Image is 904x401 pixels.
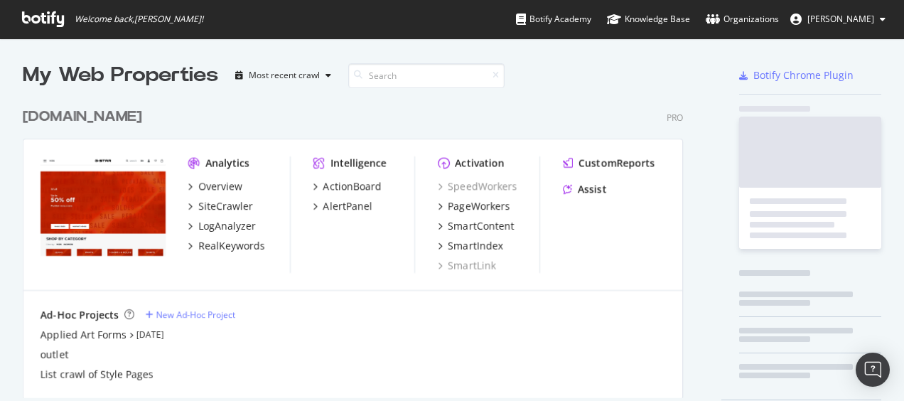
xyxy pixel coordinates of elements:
a: LogAnalyzer [188,219,256,233]
div: Knowledge Base [607,12,690,26]
div: Analytics [205,156,249,171]
div: AlertPanel [323,199,372,213]
div: grid [23,90,694,398]
div: Ad-Hoc Projects [41,308,119,322]
span: Welcome back, [PERSON_NAME] ! [75,14,203,25]
div: SmartContent [448,219,514,233]
div: Open Intercom Messenger [856,353,890,387]
div: Organizations [706,12,779,26]
a: SmartContent [438,219,514,233]
a: Applied Art Forms [41,328,127,342]
div: Pro [667,112,683,124]
div: Overview [198,179,242,193]
div: SiteCrawler [198,199,253,213]
span: Alexa Kiradzhibashyan [807,13,874,25]
a: Assist [563,182,606,196]
div: [DOMAIN_NAME] [23,107,142,127]
a: outlet [41,348,68,362]
button: [PERSON_NAME] [779,8,897,31]
div: Assist [578,182,606,196]
a: [DATE] [136,328,164,341]
a: SmartLink [438,259,495,273]
a: New Ad-Hoc Project [146,309,235,321]
div: PageWorkers [448,199,510,213]
div: RealKeywords [198,239,265,253]
a: AlertPanel [313,199,372,213]
a: ActionBoard [313,179,382,193]
input: Search [348,63,505,88]
div: Botify Academy [516,12,591,26]
div: Activation [455,156,504,171]
a: Botify Chrome Plugin [739,68,854,82]
a: SiteCrawler [188,199,253,213]
div: Most recent crawl [249,71,320,80]
div: New Ad-Hoc Project [156,309,235,321]
a: Overview [188,179,242,193]
a: List crawl of Style Pages [41,368,154,382]
a: RealKeywords [188,239,265,253]
div: ActionBoard [323,179,382,193]
a: [DOMAIN_NAME] [23,107,148,127]
div: CustomReports [579,156,655,171]
a: SmartIndex [438,239,502,253]
a: PageWorkers [438,199,510,213]
img: www.g-star.com [41,156,166,257]
div: Botify Chrome Plugin [753,68,854,82]
div: LogAnalyzer [198,219,256,233]
div: My Web Properties [23,61,218,90]
div: Intelligence [330,156,387,171]
a: SpeedWorkers [438,179,517,193]
button: Most recent crawl [230,64,337,87]
div: SmartIndex [448,239,502,253]
a: CustomReports [563,156,655,171]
